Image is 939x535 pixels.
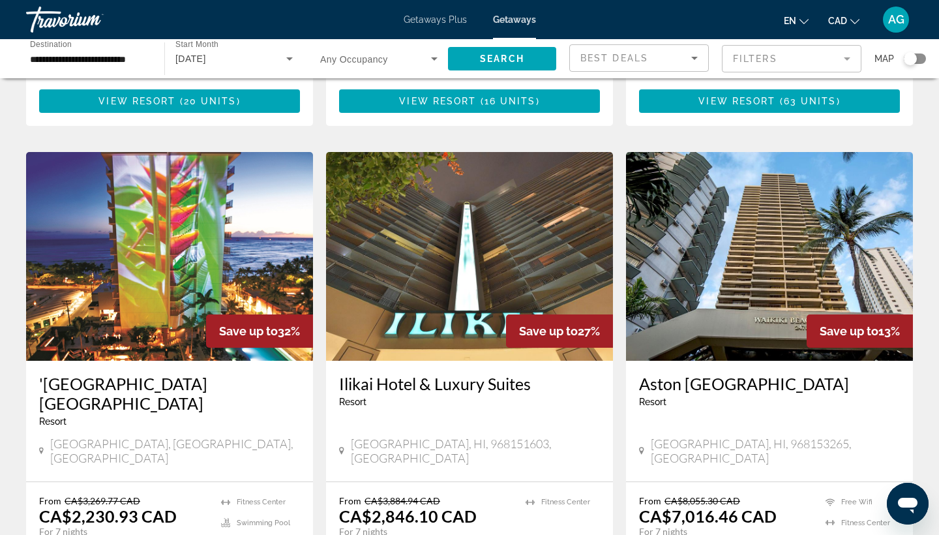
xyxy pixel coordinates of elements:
span: View Resort [98,96,175,106]
a: Getaways Plus [404,14,467,25]
span: Start Month [175,40,218,49]
span: View Resort [698,96,775,106]
button: View Resort(20 units) [39,89,300,113]
span: en [784,16,796,26]
button: View Resort(16 units) [339,89,600,113]
span: From [339,495,361,506]
span: From [639,495,661,506]
button: Change currency [828,11,859,30]
span: Resort [339,397,366,407]
p: CA$7,016.46 CAD [639,506,777,526]
span: ( ) [775,96,840,106]
a: Ilikai Hotel & Luxury Suites [339,374,600,393]
div: 32% [206,314,313,348]
span: Free Wifi [841,498,872,506]
span: Fitness Center [237,498,286,506]
span: Search [480,53,524,64]
button: Change language [784,11,809,30]
button: Filter [722,44,861,73]
span: Destination [30,40,72,48]
span: CA$3,884.94 CAD [365,495,440,506]
span: Best Deals [580,53,648,63]
span: Fitness Center [841,519,890,527]
span: 20 units [184,96,237,106]
span: Resort [39,416,67,427]
span: ( ) [175,96,240,106]
span: From [39,495,61,506]
span: ( ) [476,96,539,106]
a: Getaways [493,14,536,25]
span: [GEOGRAPHIC_DATA], HI, 968153265, [GEOGRAPHIC_DATA] [651,436,900,465]
span: 63 units [784,96,837,106]
a: Aston [GEOGRAPHIC_DATA] [639,374,900,393]
button: Search [448,47,556,70]
img: ii_wbo1.jpg [626,152,913,361]
p: CA$2,846.10 CAD [339,506,477,526]
button: View Resort(63 units) [639,89,900,113]
span: View Resort [399,96,476,106]
img: RT52E01X.jpg [26,152,313,361]
a: '[GEOGRAPHIC_DATA] [GEOGRAPHIC_DATA] [39,374,300,413]
span: [GEOGRAPHIC_DATA], HI, 968151603, [GEOGRAPHIC_DATA] [351,436,600,465]
span: [GEOGRAPHIC_DATA], [GEOGRAPHIC_DATA], [GEOGRAPHIC_DATA] [50,436,300,465]
span: CA$3,269.77 CAD [65,495,140,506]
mat-select: Sort by [580,50,698,66]
iframe: Button to launch messaging window [887,483,929,525]
p: CA$2,230.93 CAD [39,506,177,526]
span: [DATE] [175,53,206,64]
span: AG [888,13,904,26]
span: CA$8,055.30 CAD [664,495,740,506]
span: CAD [828,16,847,26]
button: User Menu [879,6,913,33]
div: 27% [506,314,613,348]
span: Fitness Center [541,498,590,506]
span: Resort [639,397,666,407]
a: Travorium [26,3,156,37]
span: Save up to [820,324,878,338]
span: Map [874,50,894,68]
div: 13% [807,314,913,348]
img: ii_iho1.jpg [326,152,613,361]
span: Swimming Pool [237,519,290,527]
span: Save up to [519,324,578,338]
span: Save up to [219,324,278,338]
span: 16 units [484,96,536,106]
span: Any Occupancy [320,54,388,65]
